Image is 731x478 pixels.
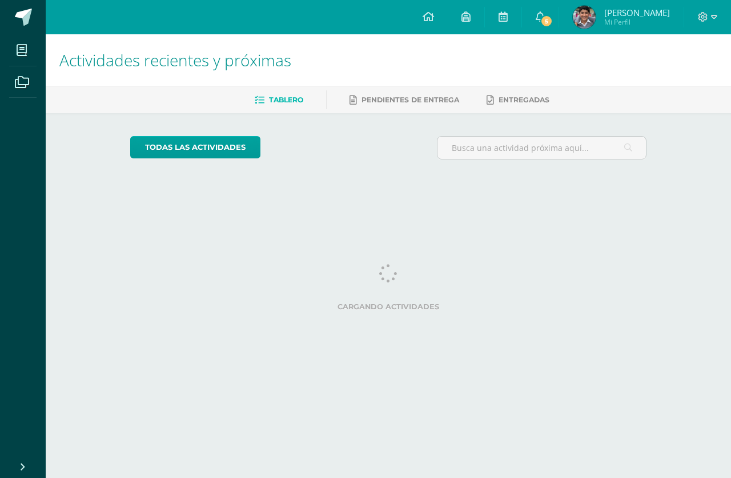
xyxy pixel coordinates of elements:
[269,95,303,104] span: Tablero
[573,6,596,29] img: 075004430ff1730f8c721ae5668d284c.png
[130,302,647,311] label: Cargando actividades
[604,17,670,27] span: Mi Perfil
[604,7,670,18] span: [PERSON_NAME]
[540,15,553,27] span: 5
[59,49,291,71] span: Actividades recientes y próximas
[130,136,260,158] a: todas las Actividades
[437,137,646,159] input: Busca una actividad próxima aquí...
[350,91,459,109] a: Pendientes de entrega
[499,95,549,104] span: Entregadas
[255,91,303,109] a: Tablero
[487,91,549,109] a: Entregadas
[362,95,459,104] span: Pendientes de entrega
